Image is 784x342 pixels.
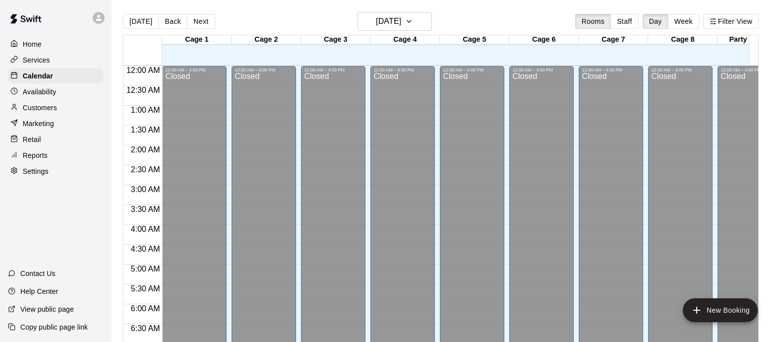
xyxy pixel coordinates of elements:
[370,35,440,45] div: Cage 4
[440,35,509,45] div: Cage 5
[165,68,224,72] div: 12:00 AM – 4:00 PM
[373,68,432,72] div: 12:00 AM – 4:00 PM
[8,164,104,179] a: Settings
[8,68,104,83] a: Calendar
[23,39,42,49] p: Home
[509,35,579,45] div: Cage 6
[721,68,779,72] div: 12:00 AM – 4:00 PM
[23,103,57,113] p: Customers
[232,35,301,45] div: Cage 2
[301,35,370,45] div: Cage 3
[128,185,163,194] span: 3:00 AM
[23,55,50,65] p: Services
[304,68,362,72] div: 12:00 AM – 4:00 PM
[124,66,163,74] span: 12:00 AM
[648,35,718,45] div: Cage 8
[23,119,54,129] p: Marketing
[582,68,640,72] div: 12:00 AM – 4:00 PM
[376,14,401,28] h6: [DATE]
[23,87,57,97] p: Availability
[20,286,58,296] p: Help Center
[128,106,163,114] span: 1:00 AM
[128,304,163,313] span: 6:00 AM
[124,86,163,94] span: 12:30 AM
[8,116,104,131] a: Marketing
[358,12,432,31] button: [DATE]
[128,126,163,134] span: 1:30 AM
[128,145,163,154] span: 2:00 AM
[23,135,41,144] p: Retail
[23,71,53,81] p: Calendar
[123,14,159,29] button: [DATE]
[8,37,104,52] a: Home
[128,265,163,273] span: 5:00 AM
[668,14,699,29] button: Week
[23,166,49,176] p: Settings
[162,35,232,45] div: Cage 1
[8,100,104,115] a: Customers
[128,205,163,213] span: 3:30 AM
[683,298,758,322] button: add
[651,68,710,72] div: 12:00 AM – 4:00 PM
[575,14,611,29] button: Rooms
[703,14,759,29] button: Filter View
[8,84,104,99] a: Availability
[158,14,187,29] button: Back
[20,304,74,314] p: View public page
[128,225,163,233] span: 4:00 AM
[610,14,639,29] button: Staff
[128,165,163,174] span: 2:30 AM
[128,284,163,293] span: 5:30 AM
[579,35,648,45] div: Cage 7
[512,68,571,72] div: 12:00 AM – 4:00 PM
[128,324,163,333] span: 6:30 AM
[23,150,48,160] p: Reports
[20,322,88,332] p: Copy public page link
[128,245,163,253] span: 4:30 AM
[8,148,104,163] a: Reports
[8,53,104,68] a: Services
[443,68,501,72] div: 12:00 AM – 4:00 PM
[187,14,215,29] button: Next
[643,14,668,29] button: Day
[8,132,104,147] a: Retail
[235,68,293,72] div: 12:00 AM – 4:00 PM
[20,269,56,278] p: Contact Us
